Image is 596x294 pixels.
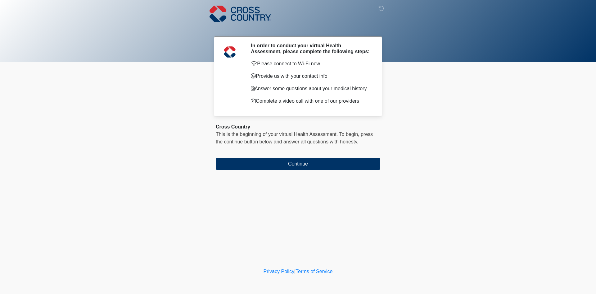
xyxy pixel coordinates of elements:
[264,269,295,274] a: Privacy Policy
[294,269,296,274] a: |
[216,132,373,144] span: press the continue button below and answer all questions with honesty.
[251,43,371,54] h2: In order to conduct your virtual Health Assessment, please complete the following steps:
[251,85,371,92] p: Answer some questions about your medical history
[296,269,332,274] a: Terms of Service
[216,132,338,137] span: This is the beginning of your virtual Health Assessment.
[216,158,380,170] button: Continue
[251,60,371,68] p: Please connect to Wi-Fi now
[216,123,380,131] div: Cross Country
[210,5,271,23] img: Cross Country Logo
[251,97,371,105] p: Complete a video call with one of our providers
[251,72,371,80] p: Provide us with your contact info
[211,22,385,34] h1: ‎ ‎ ‎
[220,43,239,61] img: Agent Avatar
[339,132,361,137] span: To begin,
